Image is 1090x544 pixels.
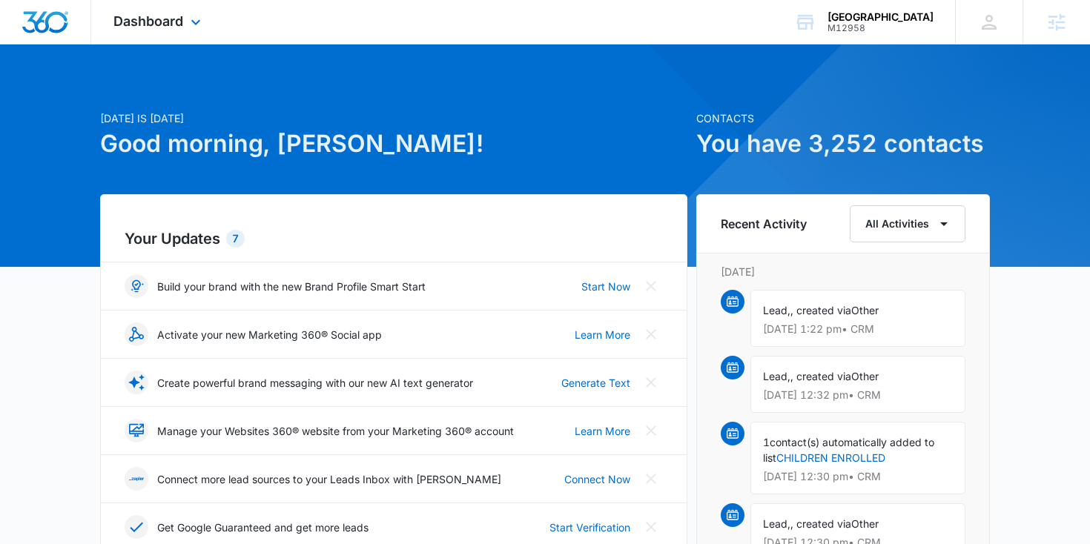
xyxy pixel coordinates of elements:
p: [DATE] 1:22 pm • CRM [763,324,953,334]
button: Close [639,467,663,491]
span: Other [851,370,879,382]
button: Close [639,274,663,298]
p: [DATE] 12:30 pm • CRM [763,471,953,482]
p: Manage your Websites 360® website from your Marketing 360® account [157,423,514,439]
p: [DATE] 12:32 pm • CRM [763,390,953,400]
p: Contacts [696,110,990,126]
p: Connect more lead sources to your Leads Inbox with [PERSON_NAME] [157,471,501,487]
a: Start Verification [549,520,630,535]
p: Get Google Guaranteed and get more leads [157,520,369,535]
span: 1 [763,436,770,448]
button: Close [639,371,663,394]
button: All Activities [850,205,965,242]
a: Learn More [575,423,630,439]
a: Connect Now [564,471,630,487]
a: CHILDREN ENROLLED [776,451,885,464]
h6: Recent Activity [721,215,807,233]
span: Dashboard [113,13,183,29]
h2: Your Updates [125,228,663,250]
a: Generate Text [561,375,630,391]
div: account name [828,11,934,23]
span: Lead, [763,370,790,382]
span: Other [851,517,879,530]
span: contact(s) automatically added to list [763,436,934,464]
span: Lead, [763,304,790,316]
p: [DATE] is [DATE] [100,110,687,126]
p: Activate your new Marketing 360® Social app [157,327,382,342]
span: Lead, [763,517,790,530]
button: Close [639,322,663,346]
a: Learn More [575,327,630,342]
div: account id [828,23,934,33]
div: 7 [226,230,245,248]
a: Start Now [581,279,630,294]
button: Close [639,419,663,442]
span: , created via [790,370,851,382]
h1: Good morning, [PERSON_NAME]! [100,126,687,162]
h1: You have 3,252 contacts [696,126,990,162]
p: [DATE] [721,264,965,279]
span: , created via [790,517,851,530]
p: Create powerful brand messaging with our new AI text generator [157,375,473,391]
button: Close [639,515,663,539]
span: , created via [790,304,851,316]
p: Build your brand with the new Brand Profile Smart Start [157,279,426,294]
span: Other [851,304,879,316]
